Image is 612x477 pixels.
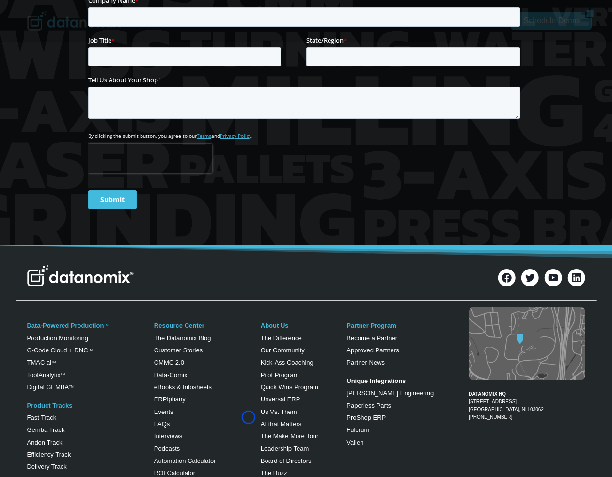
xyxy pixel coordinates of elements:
[154,371,188,379] a: Data-Comix
[261,469,287,477] a: The Buzz
[469,391,506,397] strong: DATANOMIX HQ
[154,383,212,391] a: eBooks & Infosheets
[5,305,160,472] iframe: Popup CTA
[154,359,184,366] a: CMMC 2.0
[261,359,314,366] a: Kick-Ass Coaching
[346,426,369,433] a: Fulcrum
[27,265,134,286] img: Datanomix Logo
[469,382,585,421] figcaption: [PHONE_NUMBER]
[261,432,319,440] a: The Make More Tour
[261,445,309,452] a: Leadership Team
[346,347,399,354] a: Approved Partners
[261,334,302,342] a: The Difference
[346,439,363,446] a: Vallen
[109,216,123,223] a: Terms
[218,120,255,128] span: State/Region
[261,420,302,428] a: AI that Matters
[154,432,183,440] a: Interviews
[218,40,262,49] span: Phone number
[154,420,170,428] a: FAQs
[261,396,300,403] a: Unversal ERP
[469,307,585,380] img: Datanomix map image
[261,347,305,354] a: Our Community
[346,334,397,342] a: Become a Partner
[261,457,312,464] a: Board of Directors
[346,359,385,366] a: Partner News
[132,216,163,223] a: Privacy Policy
[261,383,318,391] a: Quick Wins Program
[154,347,203,354] a: Customer Stories
[218,0,249,9] span: Last Name
[346,377,406,384] strong: Unique Integrations
[346,414,386,421] a: ProShop ERP
[154,445,180,452] a: Podcasts
[346,402,391,409] a: Paperless Parts
[261,408,297,415] a: Us Vs. Them
[154,396,186,403] a: ERPiphany
[261,371,299,379] a: Pilot Program
[154,469,195,477] a: ROI Calculator
[154,457,216,464] a: Automation Calculator
[346,389,434,397] a: [PERSON_NAME] Engineering
[469,399,544,412] a: [STREET_ADDRESS][GEOGRAPHIC_DATA], NH 03062
[346,322,396,329] a: Partner Program
[154,322,204,329] a: Resource Center
[261,322,289,329] a: About Us
[154,408,173,415] a: Events
[154,334,211,342] a: The Datanomix Blog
